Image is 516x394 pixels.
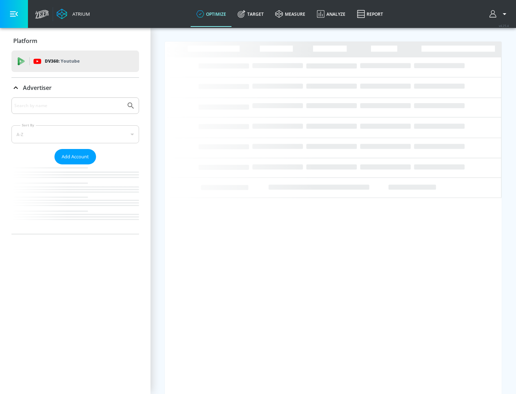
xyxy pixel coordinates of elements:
[23,84,52,92] p: Advertiser
[11,164,139,234] nav: list of Advertiser
[20,123,36,128] label: Sort By
[11,31,139,51] div: Platform
[70,11,90,17] div: Atrium
[14,101,123,110] input: Search by name
[11,125,139,143] div: A-Z
[269,1,311,27] a: measure
[11,51,139,72] div: DV360: Youtube
[11,97,139,234] div: Advertiser
[499,24,509,28] span: v 4.25.4
[61,57,80,65] p: Youtube
[13,37,37,45] p: Platform
[232,1,269,27] a: Target
[54,149,96,164] button: Add Account
[351,1,389,27] a: Report
[57,9,90,19] a: Atrium
[191,1,232,27] a: optimize
[62,153,89,161] span: Add Account
[11,78,139,98] div: Advertiser
[311,1,351,27] a: Analyze
[45,57,80,65] p: DV360:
